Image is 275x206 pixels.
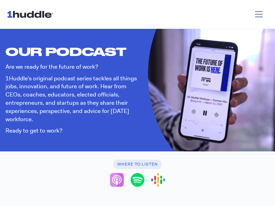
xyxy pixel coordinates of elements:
[5,44,127,59] h1: Our Podcast
[110,173,124,187] img: apple podcast
[117,161,158,167] span: WHERE TO LISTEN
[250,8,268,21] button: Toggle navigation
[5,75,137,124] p: 1Huddle’s original podcast series tackles all things jobs, innovation, and future of work. Hear f...
[5,63,137,71] p: Are we ready for the future of work?
[131,173,144,187] img: spotify
[151,173,165,187] img: google podcasts
[7,8,56,21] img: ...
[5,127,137,135] p: Ready to get to work?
